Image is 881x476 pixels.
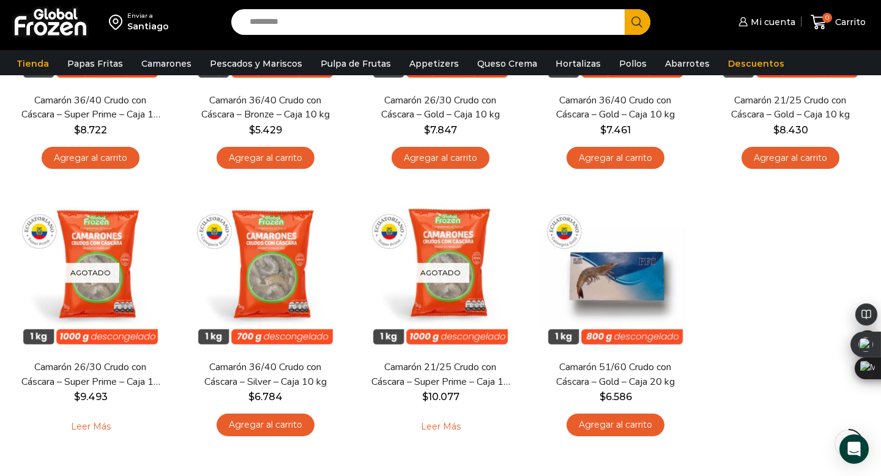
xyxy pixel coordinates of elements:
[808,8,869,37] a: 0 Carrito
[832,16,866,28] span: Carrito
[600,124,631,136] bdi: 7.461
[10,52,55,75] a: Tienda
[195,360,336,389] a: Camarón 36/40 Crudo con Cáscara – Silver – Caja 10 kg
[549,52,607,75] a: Hortalizas
[625,9,650,35] button: Search button
[567,147,664,169] a: Agregar al carrito: “Camarón 36/40 Crudo con Cáscara - Gold - Caja 10 kg”
[74,124,80,136] span: $
[217,147,314,169] a: Agregar al carrito: “Camarón 36/40 Crudo con Cáscara - Bronze - Caja 10 kg”
[370,360,511,389] a: Camarón 21/25 Crudo con Cáscara – Super Prime – Caja 10 kg
[720,94,861,122] a: Camarón 21/25 Crudo con Cáscara – Gold – Caja 10 kg
[839,434,869,464] div: Open Intercom Messenger
[62,263,119,283] p: Agotado
[127,12,169,20] div: Enviar a
[61,52,129,75] a: Papas Fritas
[424,124,430,136] span: $
[127,20,169,32] div: Santiago
[545,360,686,389] a: Camarón 51/60 Crudo con Cáscara – Gold – Caja 20 kg
[135,52,198,75] a: Camarones
[600,391,606,403] span: $
[403,52,465,75] a: Appetizers
[20,360,161,389] a: Camarón 26/30 Crudo con Cáscara – Super Prime – Caja 10 kg
[314,52,397,75] a: Pulpa de Frutas
[773,124,808,136] bdi: 8.430
[74,391,108,403] bdi: 9.493
[249,124,255,136] span: $
[600,124,606,136] span: $
[74,391,80,403] span: $
[422,391,428,403] span: $
[204,52,308,75] a: Pescados y Mariscos
[195,94,336,122] a: Camarón 36/40 Crudo con Cáscara – Bronze – Caja 10 kg
[822,13,832,23] span: 0
[742,147,839,169] a: Agregar al carrito: “Camarón 21/25 Crudo con Cáscara - Gold - Caja 10 kg”
[217,414,314,436] a: Agregar al carrito: “Camarón 36/40 Crudo con Cáscara - Silver - Caja 10 kg”
[74,124,107,136] bdi: 8.722
[392,147,489,169] a: Agregar al carrito: “Camarón 26/30 Crudo con Cáscara - Gold - Caja 10 kg”
[109,12,127,32] img: address-field-icon.svg
[735,10,795,34] a: Mi cuenta
[249,124,282,136] bdi: 5.429
[600,391,632,403] bdi: 6.586
[722,52,790,75] a: Descuentos
[773,124,779,136] span: $
[42,147,139,169] a: Agregar al carrito: “Camarón 36/40 Crudo con Cáscara - Super Prime - Caja 10 kg”
[567,414,664,436] a: Agregar al carrito: “Camarón 51/60 Crudo con Cáscara - Gold - Caja 20 kg”
[545,94,686,122] a: Camarón 36/40 Crudo con Cáscara – Gold – Caja 10 kg
[248,391,255,403] span: $
[20,94,161,122] a: Camarón 36/40 Crudo con Cáscara – Super Prime – Caja 10 kg
[422,391,459,403] bdi: 10.077
[613,52,653,75] a: Pollos
[748,16,795,28] span: Mi cuenta
[248,391,283,403] bdi: 6.784
[424,124,457,136] bdi: 7.847
[370,94,511,122] a: Camarón 26/30 Crudo con Cáscara – Gold – Caja 10 kg
[471,52,543,75] a: Queso Crema
[659,52,716,75] a: Abarrotes
[402,414,480,439] a: Leé más sobre “Camarón 21/25 Crudo con Cáscara - Super Prime - Caja 10 kg”
[52,414,130,439] a: Leé más sobre “Camarón 26/30 Crudo con Cáscara - Super Prime - Caja 10 kg”
[412,263,469,283] p: Agotado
